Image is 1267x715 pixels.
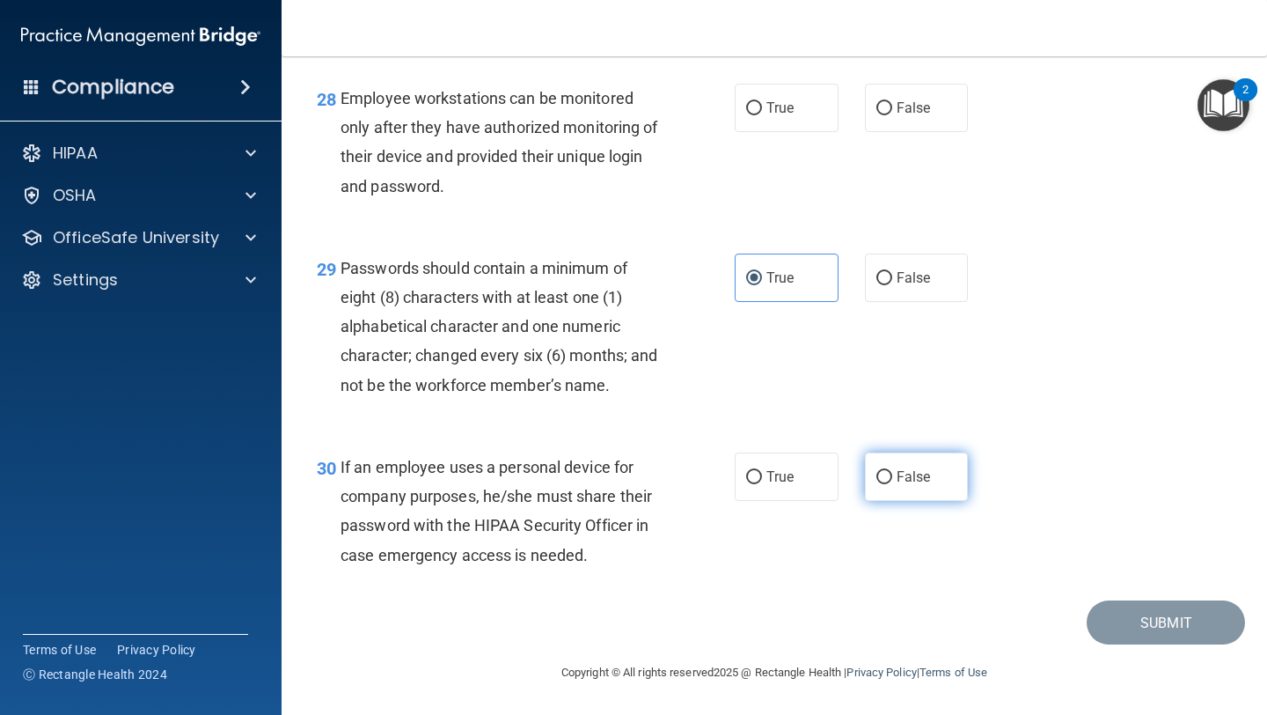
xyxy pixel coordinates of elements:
p: OfficeSafe University [53,227,219,248]
a: Privacy Policy [846,666,916,679]
iframe: Drift Widget Chat Controller [1179,593,1246,660]
div: 2 [1242,90,1249,113]
span: True [766,269,794,286]
input: False [876,102,892,115]
span: False [897,468,931,485]
span: True [766,468,794,485]
a: Terms of Use [919,666,987,679]
img: PMB logo [21,18,260,54]
span: False [897,100,931,116]
input: True [746,102,762,115]
p: HIPAA [53,143,98,164]
button: Open Resource Center, 2 new notifications [1197,79,1249,131]
span: Employee workstations can be monitored only after they have authorized monitoring of their device... [341,89,658,195]
span: 29 [317,259,336,280]
h4: Compliance [52,75,174,100]
span: False [897,269,931,286]
span: Passwords should contain a minimum of eight (8) characters with at least one (1) alphabetical cha... [341,259,657,394]
input: True [746,272,762,285]
span: If an employee uses a personal device for company purposes, he/she must share their password with... [341,458,652,564]
a: Privacy Policy [117,641,196,659]
input: False [876,272,892,285]
input: False [876,471,892,484]
a: OfficeSafe University [21,227,256,248]
div: Copyright © All rights reserved 2025 @ Rectangle Health | | [453,645,1095,701]
a: OSHA [21,185,256,206]
button: Submit [1087,601,1245,645]
span: 28 [317,89,336,110]
span: Ⓒ Rectangle Health 2024 [23,666,167,683]
p: OSHA [53,185,97,206]
a: Terms of Use [23,641,96,659]
input: True [746,471,762,484]
a: Settings [21,269,256,291]
span: True [766,100,794,116]
a: HIPAA [21,143,256,164]
p: Settings [53,269,118,291]
span: 30 [317,458,336,479]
